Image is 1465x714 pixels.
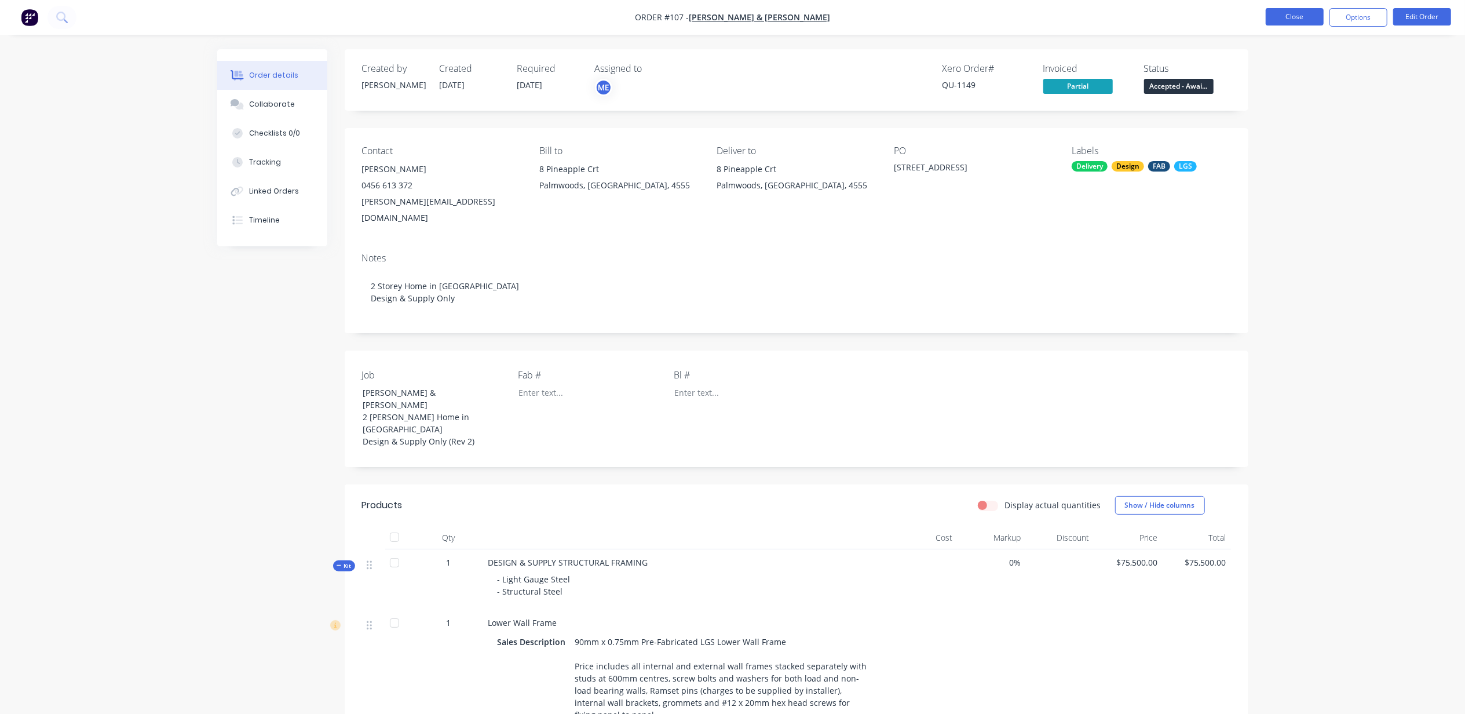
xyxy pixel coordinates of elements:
div: 8 Pineapple Crt [539,161,698,177]
div: [PERSON_NAME] & [PERSON_NAME] 2 [PERSON_NAME] Home in [GEOGRAPHIC_DATA] Design & Supply Only (Rev 2) [353,384,498,450]
div: FAB [1148,161,1170,172]
div: Sales Description [498,633,571,650]
span: Partial [1043,79,1113,93]
span: 1 [447,556,451,569]
div: Labels [1072,145,1230,156]
div: Linked Orders [249,186,299,196]
button: Checklists 0/0 [217,119,327,148]
span: $75,500.00 [1099,556,1158,569]
div: Delivery [1072,161,1108,172]
div: Status [1144,63,1231,74]
div: Design [1112,161,1144,172]
div: [PERSON_NAME]0456 613 372[PERSON_NAME][EMAIL_ADDRESS][DOMAIN_NAME] [362,161,521,226]
button: ME [595,79,612,96]
span: $75,500.00 [1167,556,1226,569]
div: Created by [362,63,426,74]
label: Display actual quantities [1005,499,1101,511]
div: [STREET_ADDRESS] [894,161,1039,177]
button: Collaborate [217,90,327,119]
label: Bl # [674,368,819,382]
div: Palmwoods, [GEOGRAPHIC_DATA], 4555 [539,177,698,194]
div: Assigned to [595,63,711,74]
div: 0456 613 372 [362,177,521,194]
div: Price [1094,526,1163,549]
div: Invoiced [1043,63,1130,74]
div: Discount [1026,526,1094,549]
span: Kit [337,562,352,570]
div: Cost [889,526,958,549]
div: Xero Order # [942,63,1029,74]
div: Bill to [539,145,698,156]
button: Order details [217,61,327,90]
img: Factory [21,9,38,26]
div: Collaborate [249,99,295,110]
div: Products [362,498,403,512]
a: [PERSON_NAME] & [PERSON_NAME] [689,12,830,23]
div: Timeline [249,215,280,225]
div: Required [517,63,581,74]
label: Fab # [518,368,663,382]
button: Linked Orders [217,177,327,206]
div: Markup [958,526,1026,549]
button: Options [1329,8,1387,27]
div: Created [440,63,503,74]
div: Deliver to [717,145,875,156]
span: Order #107 - [635,12,689,23]
button: Show / Hide columns [1115,496,1205,515]
div: [PERSON_NAME][EMAIL_ADDRESS][DOMAIN_NAME] [362,194,521,226]
div: 8 Pineapple Crt [717,161,875,177]
span: DESIGN & SUPPLY STRUCTURAL FRAMING [488,557,648,568]
div: [PERSON_NAME] [362,161,521,177]
button: Timeline [217,206,327,235]
div: [PERSON_NAME] [362,79,426,91]
span: Lower Wall Frame [488,617,557,628]
div: Checklists 0/0 [249,128,300,139]
div: LGS [1174,161,1197,172]
div: Notes [362,253,1231,264]
div: Order details [249,70,298,81]
span: [DATE] [517,79,543,90]
button: Edit Order [1393,8,1451,25]
button: Accepted - Awai... [1144,79,1214,96]
div: Contact [362,145,521,156]
span: 0% [962,556,1021,569]
div: Tracking [249,157,281,167]
div: PO [894,145,1053,156]
span: - Light Gauge Steel - Structural Steel [498,574,571,597]
span: Accepted - Awai... [1144,79,1214,93]
div: Total [1163,526,1231,549]
div: Qty [414,526,484,549]
div: QU-1149 [942,79,1029,91]
div: 2 Storey Home in [GEOGRAPHIC_DATA] Design & Supply Only [362,268,1231,316]
span: [DATE] [440,79,465,90]
label: Job [362,368,507,382]
div: Palmwoods, [GEOGRAPHIC_DATA], 4555 [717,177,875,194]
button: Tracking [217,148,327,177]
div: 8 Pineapple CrtPalmwoods, [GEOGRAPHIC_DATA], 4555 [539,161,698,198]
div: Kit [333,560,355,571]
button: Close [1266,8,1324,25]
span: 1 [447,617,451,629]
div: 8 Pineapple CrtPalmwoods, [GEOGRAPHIC_DATA], 4555 [717,161,875,198]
